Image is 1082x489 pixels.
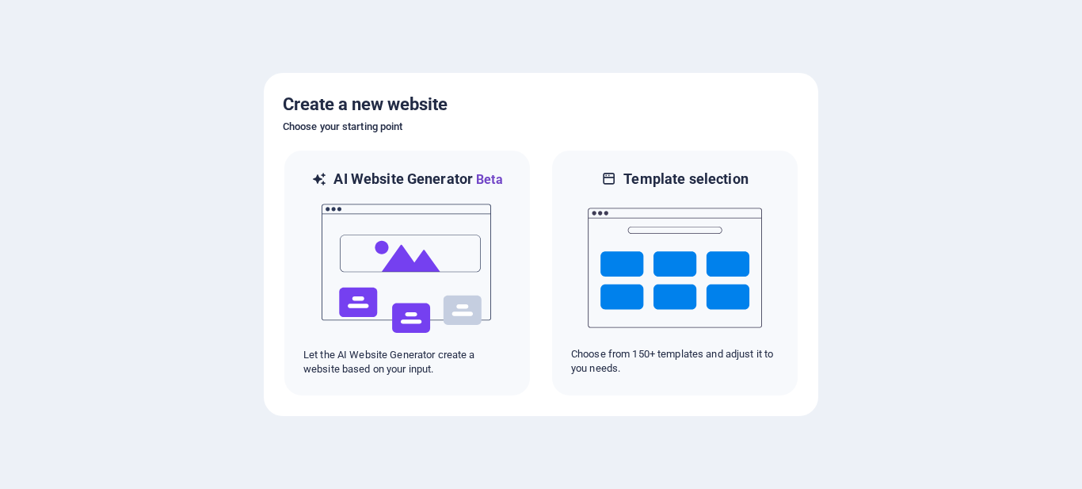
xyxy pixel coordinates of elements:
[571,347,779,376] p: Choose from 150+ templates and adjust it to you needs.
[303,348,511,376] p: Let the AI Website Generator create a website based on your input.
[283,92,799,117] h5: Create a new website
[283,149,531,397] div: AI Website GeneratorBetaaiLet the AI Website Generator create a website based on your input.
[551,149,799,397] div: Template selectionChoose from 150+ templates and adjust it to you needs.
[473,172,503,187] span: Beta
[283,117,799,136] h6: Choose your starting point
[320,189,494,348] img: ai
[623,170,748,189] h6: Template selection
[333,170,502,189] h6: AI Website Generator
